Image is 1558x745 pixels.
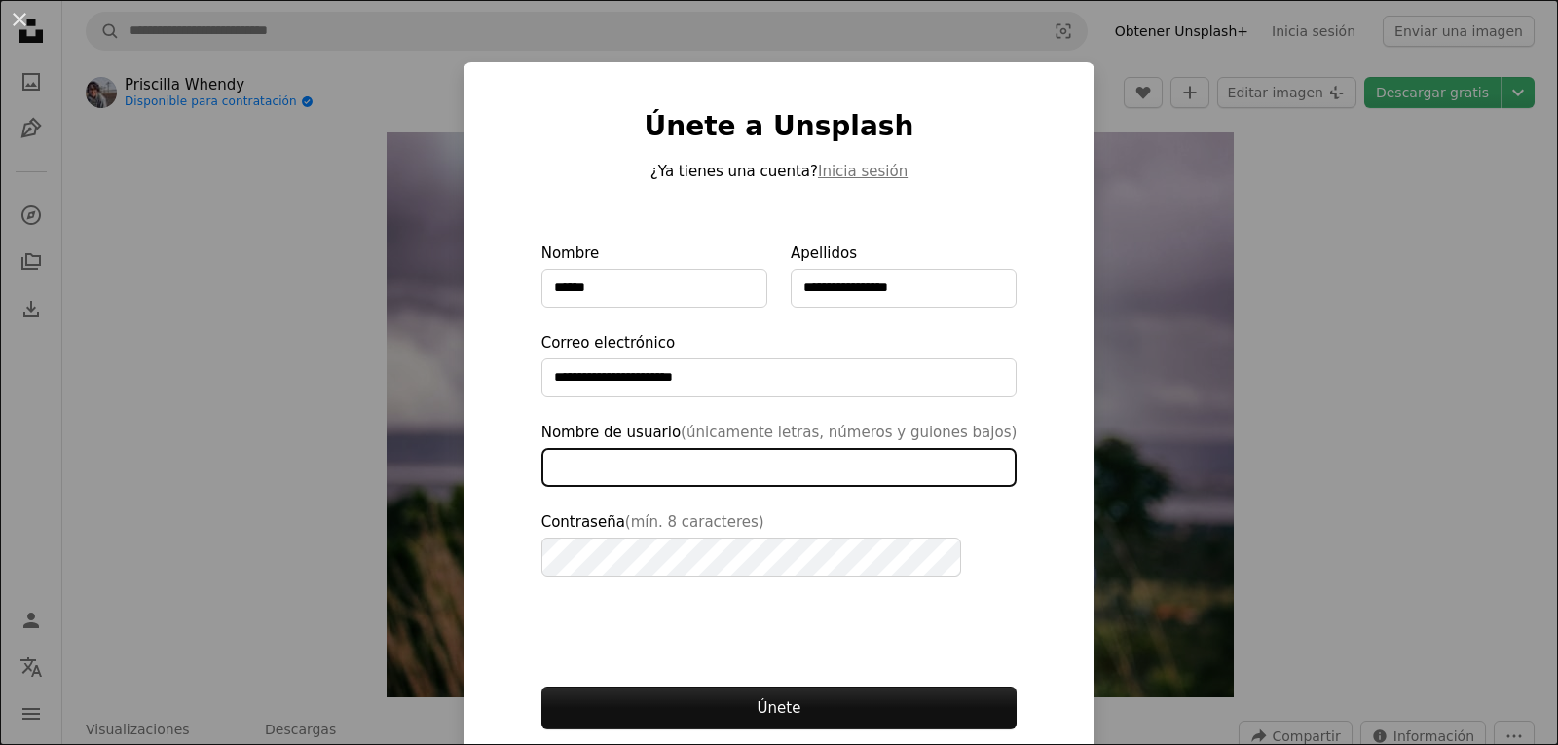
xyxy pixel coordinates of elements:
[541,331,1018,397] label: Correo electrónico
[541,448,1018,487] input: Nombre de usuario(únicamente letras, números y guiones bajos)
[541,421,1018,487] label: Nombre de usuario
[541,510,1018,577] label: Contraseña
[541,242,767,308] label: Nombre
[818,160,908,183] button: Inicia sesión
[541,687,1018,729] button: Únete
[541,269,767,308] input: Nombre
[791,242,1017,308] label: Apellidos
[625,513,764,531] span: (mín. 8 caracteres)
[541,109,1018,144] h1: Únete a Unsplash
[541,160,1018,183] p: ¿Ya tienes una cuenta?
[791,269,1017,308] input: Apellidos
[541,538,961,577] input: Contraseña(mín. 8 caracteres)
[541,358,1018,397] input: Correo electrónico
[681,424,1017,441] span: (únicamente letras, números y guiones bajos)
